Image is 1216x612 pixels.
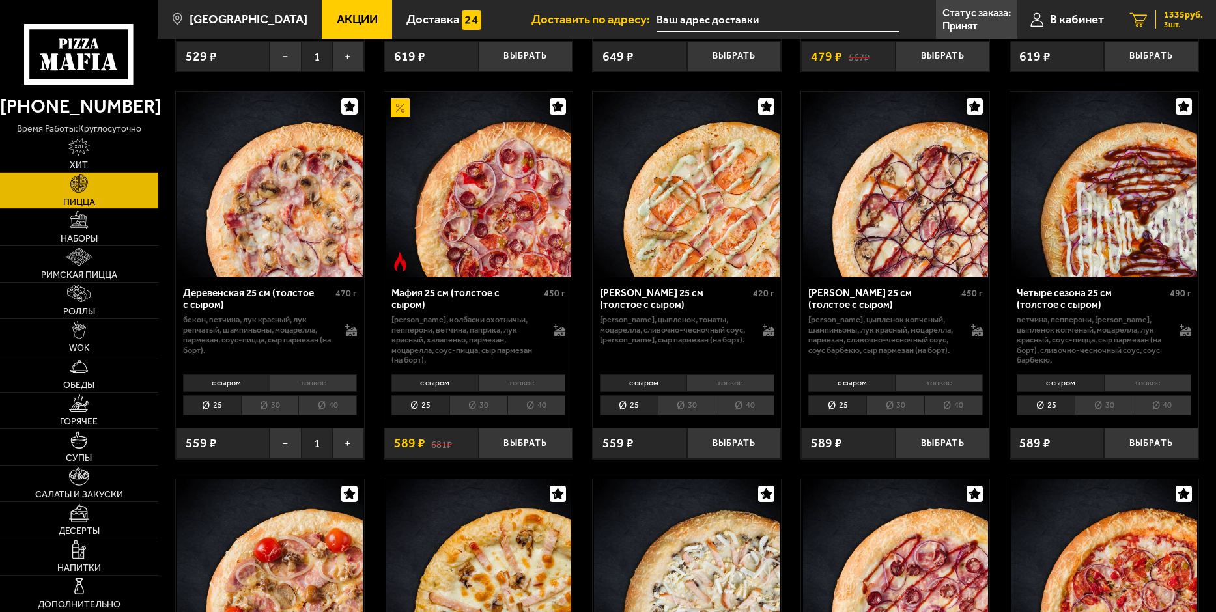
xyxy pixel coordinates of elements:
span: [GEOGRAPHIC_DATA] [190,14,307,26]
span: 589 ₽ [1019,437,1051,449]
span: 470 г [335,288,357,299]
li: тонкое [686,374,774,393]
div: Мафия 25 см (толстое с сыром) [391,287,541,311]
span: 559 ₽ [602,437,634,449]
li: 40 [507,395,566,415]
li: 30 [866,395,924,415]
span: Дополнительно [38,600,120,609]
span: 529 ₽ [186,50,217,63]
li: тонкое [1104,374,1191,393]
span: 619 ₽ [394,50,425,63]
li: 30 [449,395,507,415]
li: 25 [600,395,658,415]
div: Четыре сезона 25 см (толстое с сыром) [1017,287,1167,311]
li: 25 [808,395,866,415]
img: Четыре сезона 25 см (толстое с сыром) [1011,92,1197,277]
li: 30 [241,395,299,415]
button: Выбрать [687,41,782,72]
span: Акции [337,14,378,26]
span: 479 ₽ [811,50,842,63]
li: с сыром [183,374,270,393]
a: Четыре сезона 25 см (толстое с сыром) [1010,92,1198,277]
img: 15daf4d41897b9f0e9f617042186c801.svg [462,10,481,29]
p: [PERSON_NAME], цыпленок, томаты, моцарелла, сливочно-чесночный соус, [PERSON_NAME], сыр пармезан ... [600,314,750,345]
span: Десерты [59,527,100,536]
span: 3 шт. [1164,21,1203,29]
span: Обеды [63,381,94,390]
li: 25 [1017,395,1075,415]
span: Роллы [63,307,95,316]
button: Выбрать [1104,428,1198,459]
li: с сыром [1017,374,1103,393]
button: Выбрать [896,41,990,72]
span: В кабинет [1050,14,1104,26]
span: 589 ₽ [811,437,842,449]
span: 450 г [961,288,983,299]
p: [PERSON_NAME], колбаски охотничьи, пепперони, ветчина, паприка, лук красный, халапеньо, пармезан,... [391,314,541,365]
span: 1 [302,41,333,72]
button: Выбрать [479,41,573,72]
span: Римская пицца [41,271,117,280]
span: Хит [70,161,88,170]
a: Деревенская 25 см (толстое с сыром) [176,92,364,277]
a: Чикен Барбекю 25 см (толстое с сыром) [801,92,989,277]
button: Выбрать [479,428,573,459]
s: 681 ₽ [431,437,452,449]
img: Чикен Барбекю 25 см (толстое с сыром) [803,92,989,277]
img: Чикен Ранч 25 см (толстое с сыром) [594,92,780,277]
button: Выбрать [687,428,782,459]
div: [PERSON_NAME] 25 см (толстое с сыром) [808,287,958,311]
li: тонкое [270,374,357,393]
span: 490 г [1170,288,1191,299]
span: Пицца [63,198,95,207]
div: [PERSON_NAME] 25 см (толстое с сыром) [600,287,750,311]
li: 30 [658,395,716,415]
button: − [270,428,301,459]
li: 40 [1133,395,1191,415]
s: 567 ₽ [849,50,870,63]
span: бульвар Новаторов, 21к3 [657,8,899,32]
span: WOK [69,344,89,353]
span: 589 ₽ [394,437,425,449]
button: + [333,41,364,72]
img: Акционный [391,98,410,117]
span: Горячее [60,417,98,426]
li: 25 [183,395,241,415]
li: 30 [1075,395,1133,415]
span: Салаты и закуски [35,490,123,499]
img: Острое блюдо [391,252,410,271]
img: Мафия 25 см (толстое с сыром) [386,92,571,277]
span: Доставка [406,14,459,26]
li: с сыром [391,374,478,393]
button: Выбрать [896,428,990,459]
li: тонкое [478,374,565,393]
span: 559 ₽ [186,437,217,449]
input: Ваш адрес доставки [657,8,899,32]
img: Деревенская 25 см (толстое с сыром) [177,92,363,277]
button: + [333,428,364,459]
a: АкционныйОстрое блюдоМафия 25 см (толстое с сыром) [384,92,573,277]
span: 1 [302,428,333,459]
span: Напитки [57,564,101,573]
li: 40 [924,395,983,415]
span: 1335 руб. [1164,10,1203,20]
span: 420 г [753,288,774,299]
li: с сыром [808,374,895,393]
li: с сыром [600,374,686,393]
span: 450 г [544,288,565,299]
span: Доставить по адресу: [531,14,657,26]
span: Наборы [61,234,98,243]
li: 40 [716,395,774,415]
span: 649 ₽ [602,50,634,63]
p: [PERSON_NAME], цыпленок копченый, шампиньоны, лук красный, моцарелла, пармезан, сливочно-чесночны... [808,314,958,355]
div: Деревенская 25 см (толстое с сыром) [183,287,333,311]
li: 40 [298,395,357,415]
p: бекон, ветчина, лук красный, лук репчатый, шампиньоны, моцарелла, пармезан, соус-пицца, сыр парме... [183,314,333,355]
span: Супы [66,454,92,463]
span: 619 ₽ [1019,50,1051,63]
button: − [270,41,301,72]
li: 25 [391,395,449,415]
p: Принят [942,21,978,31]
button: Выбрать [1104,41,1198,72]
p: Статус заказа: [942,8,1011,18]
